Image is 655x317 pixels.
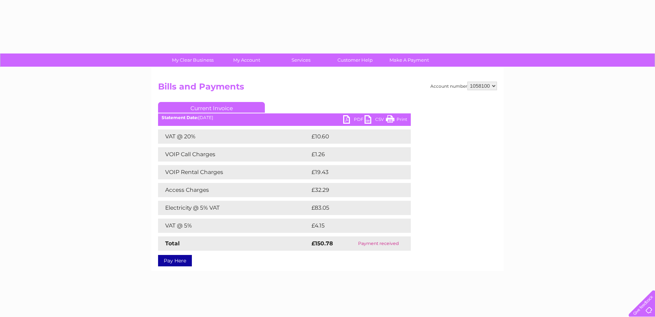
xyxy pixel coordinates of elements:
[311,240,333,247] strong: £150.78
[380,53,439,67] a: Make A Payment
[158,219,310,233] td: VAT @ 5%
[158,201,310,215] td: Electricity @ 5% VAT
[158,147,310,162] td: VOIP Call Charges
[162,115,198,120] b: Statement Date:
[430,82,497,90] div: Account number
[272,53,330,67] a: Services
[386,115,407,126] a: Print
[310,165,396,179] td: £19.43
[158,129,310,144] td: VAT @ 20%
[326,53,384,67] a: Customer Help
[365,115,386,126] a: CSV
[158,82,497,95] h2: Bills and Payments
[158,255,192,266] a: Pay Here
[158,102,265,113] a: Current Invoice
[310,219,393,233] td: £4.15
[343,115,365,126] a: PDF
[310,201,396,215] td: £83.05
[158,165,310,179] td: VOIP Rental Charges
[163,53,222,67] a: My Clear Business
[310,129,396,144] td: £10.60
[165,240,180,247] strong: Total
[346,236,411,251] td: Payment received
[310,147,393,162] td: £1.26
[218,53,276,67] a: My Account
[310,183,396,197] td: £32.29
[158,115,411,120] div: [DATE]
[158,183,310,197] td: Access Charges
